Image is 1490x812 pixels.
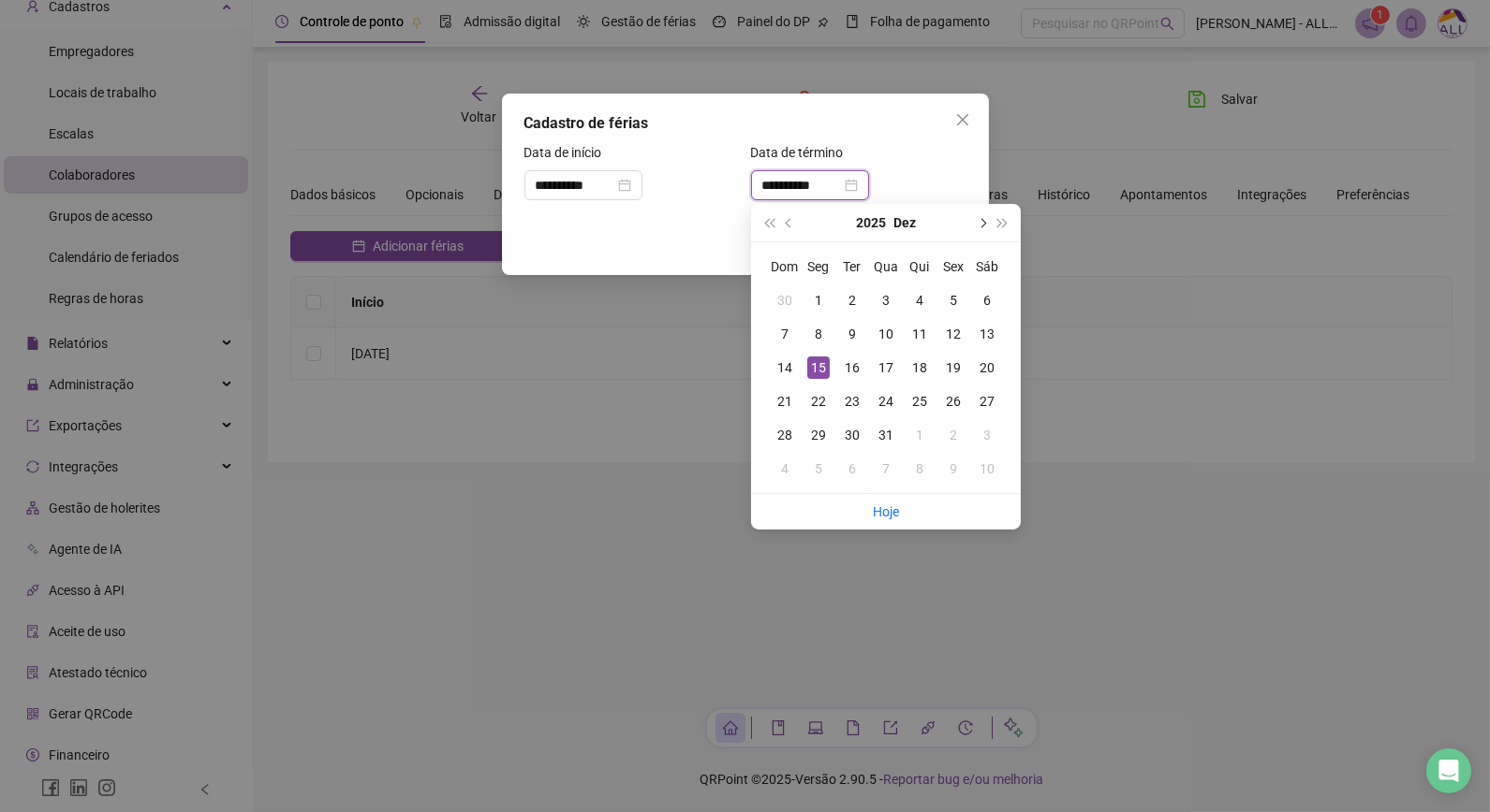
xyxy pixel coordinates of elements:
[869,384,903,418] td: 2025-12-24
[835,452,869,486] td: 2026-01-06
[807,390,830,413] div: 22
[869,452,903,486] td: 2026-01-07
[751,142,856,163] label: Data de término
[768,351,802,384] td: 2025-12-14
[774,323,796,345] div: 7
[908,457,931,480] div: 8
[942,390,965,413] div: 26
[875,323,897,345] div: 10
[893,204,916,241] button: month panel
[908,390,931,413] div: 25
[524,142,614,163] label: Data de início
[970,384,1004,418] td: 2025-12-27
[802,384,835,418] td: 2025-12-22
[942,323,965,345] div: 12
[835,384,869,418] td: 2025-12-23
[768,418,802,452] td: 2025-12-28
[937,452,970,486] td: 2026-01-09
[908,289,931,312] div: 4
[976,323,998,345] div: 13
[835,351,869,384] td: 2025-12-16
[903,418,937,452] td: 2026-01-01
[807,323,830,345] div: 8
[873,504,899,519] a: Hoje
[841,323,863,345] div: 9
[807,356,830,379] div: 15
[807,289,830,312] div: 1
[802,351,835,384] td: 2025-12-15
[976,390,998,413] div: 27
[802,317,835,351] td: 2025-12-08
[875,390,897,413] div: 24
[875,356,897,379] div: 17
[802,250,835,283] th: Seg
[948,105,978,135] button: Close
[942,457,965,480] div: 9
[875,424,897,446] div: 31
[774,289,796,312] div: 30
[835,250,869,283] th: Ter
[970,452,1004,486] td: 2026-01-10
[976,289,998,312] div: 6
[976,356,998,379] div: 20
[835,418,869,452] td: 2025-12-30
[841,424,863,446] div: 30
[942,424,965,446] div: 2
[993,204,1013,241] button: super-next-year
[869,351,903,384] td: 2025-12-17
[875,457,897,480] div: 7
[768,250,802,283] th: Dom
[802,283,835,317] td: 2025-12-01
[970,283,1004,317] td: 2025-12-06
[937,317,970,351] td: 2025-12-12
[759,204,779,241] button: super-prev-year
[524,112,966,135] div: Cadastro de férias
[1426,748,1471,793] div: Open Intercom Messenger
[908,356,931,379] div: 18
[841,457,863,480] div: 6
[976,457,998,480] div: 10
[869,317,903,351] td: 2025-12-10
[937,250,970,283] th: Sex
[903,317,937,351] td: 2025-12-11
[976,424,998,446] div: 3
[937,384,970,418] td: 2025-12-26
[774,424,796,446] div: 28
[908,323,931,345] div: 11
[835,317,869,351] td: 2025-12-09
[802,418,835,452] td: 2025-12-29
[768,283,802,317] td: 2025-11-30
[807,457,830,480] div: 5
[937,351,970,384] td: 2025-12-19
[802,452,835,486] td: 2026-01-05
[841,356,863,379] div: 16
[835,283,869,317] td: 2025-12-02
[774,356,796,379] div: 14
[768,384,802,418] td: 2025-12-21
[875,289,897,312] div: 3
[869,418,903,452] td: 2025-12-31
[869,250,903,283] th: Qua
[937,418,970,452] td: 2026-01-02
[903,250,937,283] th: Qui
[768,452,802,486] td: 2026-01-04
[903,283,937,317] td: 2025-12-04
[970,418,1004,452] td: 2026-01-03
[970,317,1004,351] td: 2025-12-13
[869,283,903,317] td: 2025-12-03
[856,204,886,241] button: year panel
[942,356,965,379] div: 19
[903,384,937,418] td: 2025-12-25
[774,457,796,480] div: 4
[970,250,1004,283] th: Sáb
[903,351,937,384] td: 2025-12-18
[942,289,965,312] div: 5
[841,289,863,312] div: 2
[841,390,863,413] div: 23
[955,112,970,127] span: close
[937,283,970,317] td: 2025-12-05
[908,424,931,446] div: 1
[774,390,796,413] div: 21
[807,424,830,446] div: 29
[971,204,992,241] button: next-year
